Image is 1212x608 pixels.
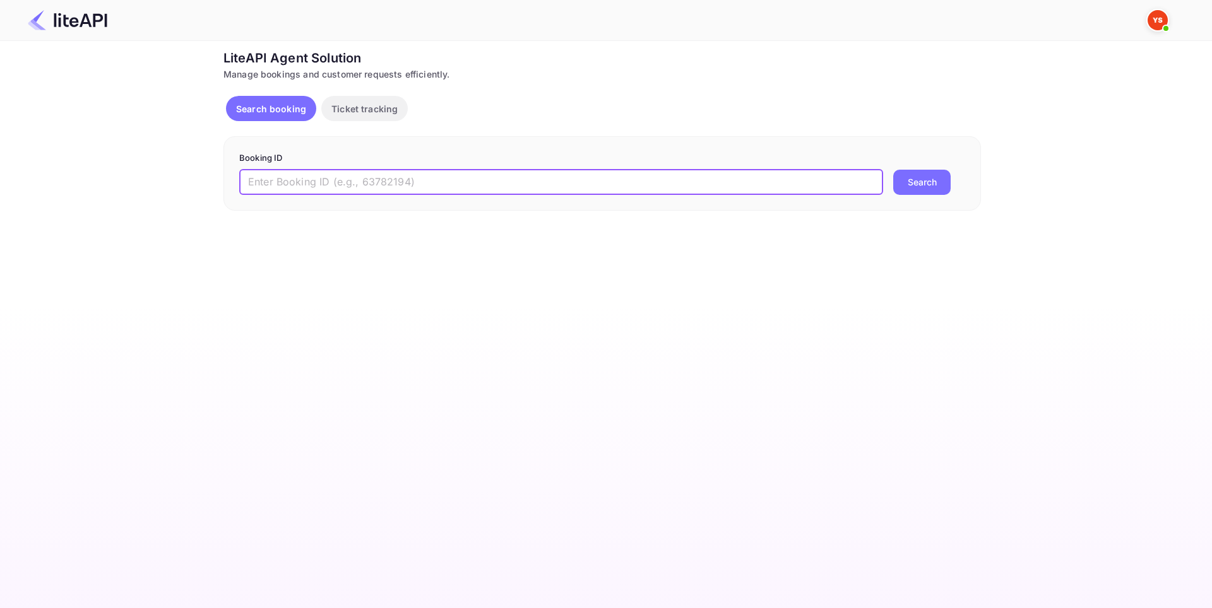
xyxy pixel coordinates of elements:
p: Search booking [236,102,306,115]
input: Enter Booking ID (e.g., 63782194) [239,170,883,195]
div: Manage bookings and customer requests efficiently. [223,67,981,81]
img: Yandex Support [1148,10,1168,30]
div: LiteAPI Agent Solution [223,49,981,67]
img: LiteAPI Logo [28,10,107,30]
p: Ticket tracking [331,102,398,115]
button: Search [893,170,951,195]
p: Booking ID [239,152,965,165]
